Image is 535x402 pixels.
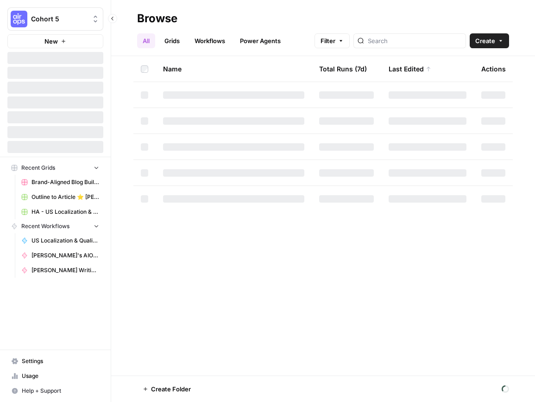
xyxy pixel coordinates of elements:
[7,354,103,369] a: Settings
[21,222,69,230] span: Recent Workflows
[7,383,103,398] button: Help + Support
[163,56,304,82] div: Name
[31,178,99,186] span: Brand-Aligned Blog Builder ([PERSON_NAME])
[189,33,231,48] a: Workflows
[137,33,155,48] a: All
[7,34,103,48] button: New
[470,33,509,48] button: Create
[17,233,103,248] a: US Localization & Quality Check
[31,14,87,24] span: Cohort 5
[234,33,286,48] a: Power Agents
[319,56,367,82] div: Total Runs (7d)
[151,384,191,394] span: Create Folder
[137,11,177,26] div: Browse
[17,190,103,204] a: Outline to Article ⭐️ [PERSON_NAME]
[7,161,103,175] button: Recent Grids
[31,208,99,216] span: HA - US Localization & Quality Check
[321,36,335,45] span: Filter
[389,56,431,82] div: Last Edited
[21,164,55,172] span: Recent Grids
[22,372,99,380] span: Usage
[481,56,506,82] div: Actions
[475,36,495,45] span: Create
[368,36,462,45] input: Search
[31,251,99,260] span: [PERSON_NAME]'s AIO Snippet generator
[44,37,58,46] span: New
[11,11,27,27] img: Cohort 5 Logo
[7,7,103,31] button: Workspace: Cohort 5
[17,263,103,278] a: [PERSON_NAME] Writing Rules Enforcer 🔨 - Fork
[22,387,99,395] span: Help + Support
[159,33,185,48] a: Grids
[17,248,103,263] a: [PERSON_NAME]'s AIO Snippet generator
[315,33,350,48] button: Filter
[137,382,196,396] button: Create Folder
[7,369,103,383] a: Usage
[17,204,103,219] a: HA - US Localization & Quality Check
[31,193,99,201] span: Outline to Article ⭐️ [PERSON_NAME]
[22,357,99,365] span: Settings
[17,175,103,190] a: Brand-Aligned Blog Builder ([PERSON_NAME])
[31,236,99,245] span: US Localization & Quality Check
[31,266,99,274] span: [PERSON_NAME] Writing Rules Enforcer 🔨 - Fork
[7,219,103,233] button: Recent Workflows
